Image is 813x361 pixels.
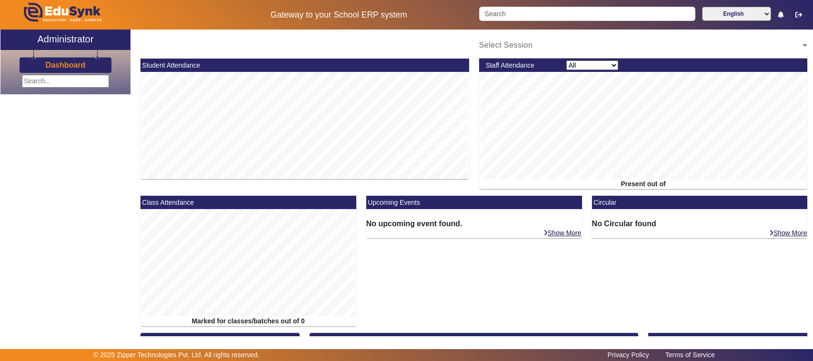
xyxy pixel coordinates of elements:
div: Staff Attendance [481,60,561,70]
mat-card-header: [DATE] Birthday [DEMOGRAPHIC_DATA] (Wed) [648,333,807,346]
input: Search... [22,75,109,88]
a: Dashboard [45,60,86,70]
mat-card-header: Circular [592,196,808,209]
mat-card-header: AbsentToday [141,333,300,346]
mat-card-header: Class Attendance [141,196,356,209]
input: Search [479,7,695,21]
a: Show More [769,229,808,237]
div: Present out of [479,179,808,189]
a: Terms of Service [661,349,720,361]
mat-card-header: Upcoming Events [366,196,582,209]
span: Select Session [479,41,533,49]
mat-card-header: Fee Report [310,333,638,346]
h5: Gateway to your School ERP system [209,10,469,20]
h3: Dashboard [46,60,86,70]
a: Administrator [0,30,130,50]
div: Marked for classes/batches out of 0 [141,316,356,326]
h6: No upcoming event found. [366,219,582,228]
h2: Administrator [37,33,93,45]
h6: No Circular found [592,219,808,228]
p: © 2025 Zipper Technologies Pvt. Ltd. All rights reserved. [93,350,260,360]
a: Privacy Policy [603,349,654,361]
mat-card-header: Student Attendance [141,59,469,72]
a: Show More [543,229,582,237]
